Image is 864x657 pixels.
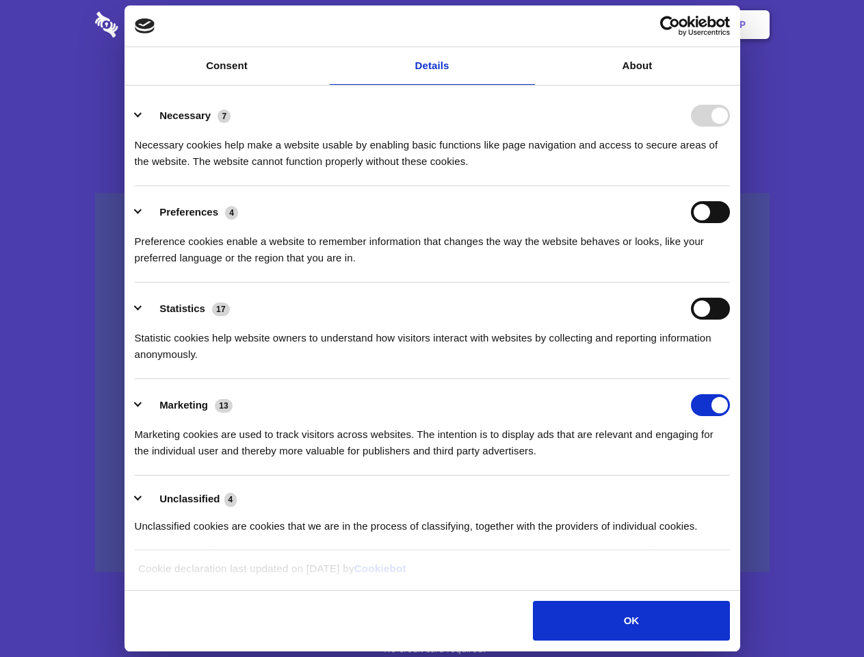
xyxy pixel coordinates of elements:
label: Statistics [159,302,205,314]
span: 4 [225,206,238,220]
button: Marketing (13) [135,394,241,416]
img: logo-wordmark-white-trans-d4663122ce5f474addd5e946df7df03e33cb6a1c49d2221995e7729f52c070b2.svg [95,12,212,38]
a: Login [620,3,680,46]
button: Necessary (7) [135,105,239,127]
a: About [535,47,740,85]
span: 4 [224,493,237,506]
div: Necessary cookies help make a website usable by enabling basic functions like page navigation and... [135,127,730,170]
span: 17 [212,302,230,316]
div: Statistic cookies help website owners to understand how visitors interact with websites by collec... [135,320,730,363]
a: Consent [125,47,330,85]
a: Contact [555,3,618,46]
button: Preferences (4) [135,201,247,223]
button: Statistics (17) [135,298,239,320]
a: Usercentrics Cookiebot - opens in a new window [610,16,730,36]
div: Preference cookies enable a website to remember information that changes the way the website beha... [135,223,730,266]
iframe: Drift Widget Chat Controller [796,589,848,641]
h4: Auto-redaction of sensitive data, encrypted data sharing and self-destructing private chats. Shar... [95,125,770,170]
div: Cookie declaration last updated on [DATE] by [128,561,736,587]
label: Marketing [159,399,208,411]
a: Pricing [402,3,461,46]
a: Details [330,47,535,85]
span: 7 [218,109,231,123]
label: Necessary [159,109,211,121]
button: Unclassified (4) [135,491,246,508]
span: 13 [215,399,233,413]
img: logo [135,18,155,34]
button: OK [533,601,729,641]
div: Marketing cookies are used to track visitors across websites. The intention is to display ads tha... [135,416,730,459]
div: Unclassified cookies are cookies that we are in the process of classifying, together with the pro... [135,508,730,534]
a: Wistia video thumbnail [95,193,770,573]
h1: Eliminate Slack Data Loss. [95,62,770,111]
a: Cookiebot [354,563,406,574]
label: Preferences [159,206,218,218]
